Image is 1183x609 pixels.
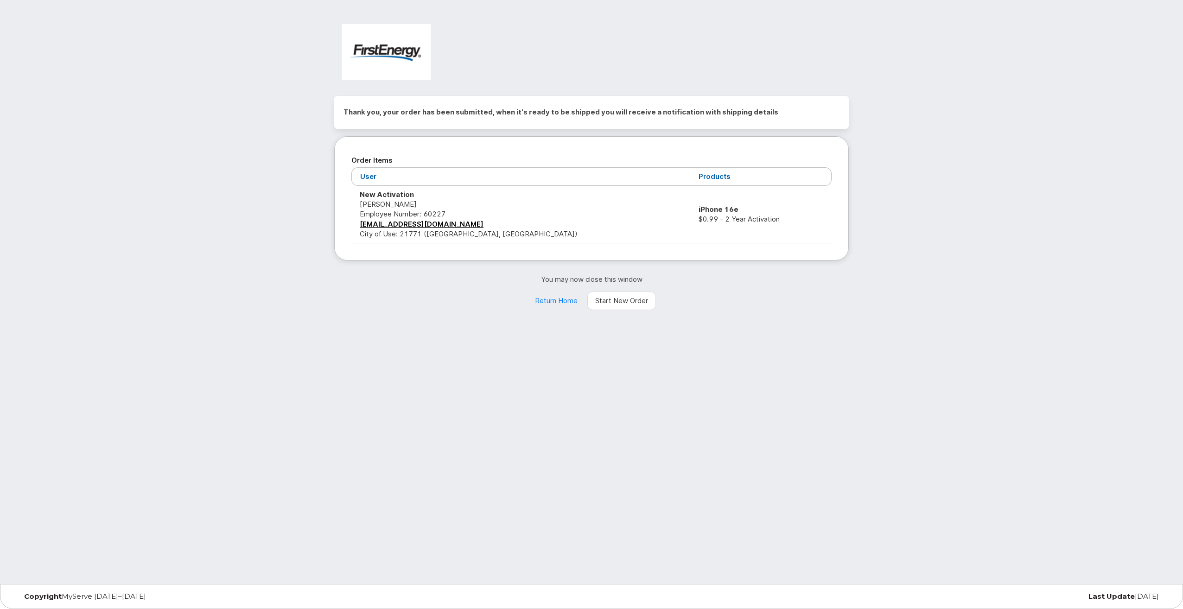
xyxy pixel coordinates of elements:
td: $0.99 - 2 Year Activation [690,186,832,243]
a: Start New Order [587,292,656,310]
div: MyServe [DATE]–[DATE] [17,593,400,600]
div: [DATE] [783,593,1166,600]
h2: Order Items [351,153,832,167]
th: User [351,167,690,185]
td: [PERSON_NAME] City of Use: 21771 ([GEOGRAPHIC_DATA], [GEOGRAPHIC_DATA]) [351,186,690,243]
th: Products [690,167,832,185]
span: Employee Number: 60227 [360,209,445,218]
strong: Last Update [1088,592,1135,601]
p: You may now close this window [334,274,849,284]
a: Return Home [527,292,585,310]
strong: iPhone 16e [699,205,738,214]
strong: New Activation [360,190,414,199]
strong: Copyright [24,592,62,601]
a: [EMAIL_ADDRESS][DOMAIN_NAME] [360,220,483,228]
h2: Thank you, your order has been submitted, when it's ready to be shipped you will receive a notifi... [343,105,840,119]
img: FirstEnergy Corp [342,24,431,80]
